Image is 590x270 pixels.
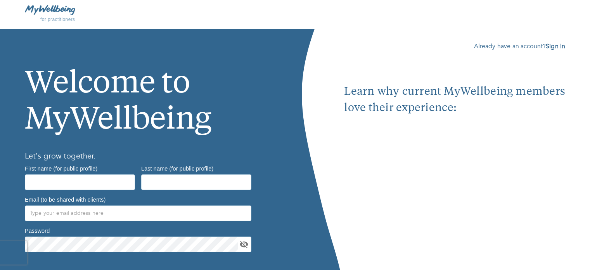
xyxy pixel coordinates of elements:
a: Sign In [546,42,565,51]
h6: Let’s grow together. [25,150,270,162]
img: MyWellbeing [25,5,75,15]
label: Last name (for public profile) [141,165,213,171]
p: Learn why current MyWellbeing members love their experience: [344,84,565,117]
label: Email (to be shared with clients) [25,197,106,202]
label: Password [25,228,50,233]
button: toggle password visibility [238,239,250,250]
h1: Welcome to MyWellbeing [25,42,270,139]
input: Type your email address here [25,206,251,221]
span: for practitioners [40,17,75,22]
p: Already have an account? [344,42,565,51]
label: First name (for public profile) [25,165,97,171]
